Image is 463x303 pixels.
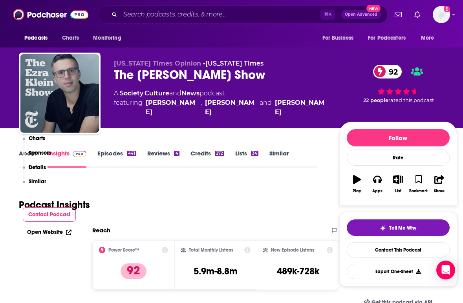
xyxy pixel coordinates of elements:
img: Podchaser Pro [73,151,86,157]
p: Sponsors [29,150,51,156]
span: , [143,89,145,97]
a: Similar [269,150,289,168]
span: Monitoring [93,33,121,44]
span: Logged in as HughE [433,6,450,23]
span: More [421,33,434,44]
button: Share [429,170,449,198]
a: [US_STATE] Times [205,60,264,67]
span: , [201,98,202,117]
span: Podcasts [24,33,48,44]
div: 272 [215,151,224,156]
a: 92 [373,65,402,78]
span: featuring [114,98,327,117]
div: 92 22 peoplerated this podcast [339,60,457,108]
div: [PERSON_NAME] [275,98,327,117]
a: Charts [57,31,84,46]
a: About [19,150,37,168]
span: Tell Me Why [389,225,416,231]
img: User Profile [433,6,450,23]
div: Rate [347,150,450,166]
svg: Add a profile image [444,6,450,12]
h2: Total Monthly Listens [189,247,233,253]
div: Bookmark [409,189,428,193]
button: Sponsors [23,150,51,164]
a: Society [120,89,143,97]
a: Credits272 [190,150,224,168]
span: • [203,60,264,67]
a: Culture [145,89,169,97]
button: tell me why sparkleTell Me Why [347,219,450,236]
span: and [260,98,272,117]
a: News [181,89,199,97]
span: Charts [62,33,79,44]
a: Show notifications dropdown [392,8,405,21]
span: New [366,5,381,12]
button: Export One-Sheet [347,264,450,279]
input: Search podcasts, credits, & more... [120,8,320,21]
img: The Ezra Klein Show [20,54,99,133]
button: Apps [367,170,388,198]
h2: Reach [92,226,110,234]
span: 22 people [363,97,388,103]
div: Open Intercom Messenger [436,261,455,279]
span: [US_STATE] Times Opinion [114,60,201,67]
button: Show profile menu [433,6,450,23]
span: Open Advanced [345,13,377,16]
button: open menu [19,31,58,46]
div: Play [353,189,361,193]
button: Similar [23,178,47,193]
div: Search podcasts, credits, & more... [99,5,388,24]
a: Open Website [27,229,71,235]
h3: 5.9m-8.8m [194,265,238,277]
a: Contact This Podcast [347,242,450,257]
p: 92 [121,263,146,279]
p: Details [29,164,46,171]
h1: Podcast Insights [19,199,90,211]
div: 441 [127,151,136,156]
h3: 489k-728k [277,265,319,277]
button: open menu [415,31,444,46]
span: ⌘ K [320,9,335,20]
button: List [388,170,408,198]
div: A podcast [114,89,327,117]
span: rated this podcast [388,97,434,103]
div: 34 [251,151,258,156]
h2: Power Score™ [108,247,139,253]
span: and [169,89,181,97]
img: tell me why sparkle [380,225,386,231]
div: 4 [174,151,179,156]
span: 92 [381,65,402,78]
span: For Podcasters [368,33,406,44]
img: Podchaser - Follow, Share and Rate Podcasts [13,7,88,22]
div: Apps [372,189,382,193]
button: Play [347,170,367,198]
a: Show notifications dropdown [411,8,423,21]
span: For Business [322,33,353,44]
button: Follow [347,129,450,146]
a: Lists34 [235,150,258,168]
div: List [395,189,401,193]
div: [PERSON_NAME] [205,98,257,117]
button: Details [23,164,46,179]
button: Open AdvancedNew [341,10,381,19]
a: Ezra Klein [146,98,198,117]
button: open menu [363,31,417,46]
div: Share [434,189,445,193]
p: Similar [29,178,46,185]
button: Bookmark [408,170,429,198]
button: open menu [88,31,131,46]
a: Episodes441 [97,150,136,168]
button: open menu [317,31,363,46]
a: Reviews4 [147,150,179,168]
h2: New Episode Listens [271,247,314,253]
button: Contact Podcast [23,207,76,222]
